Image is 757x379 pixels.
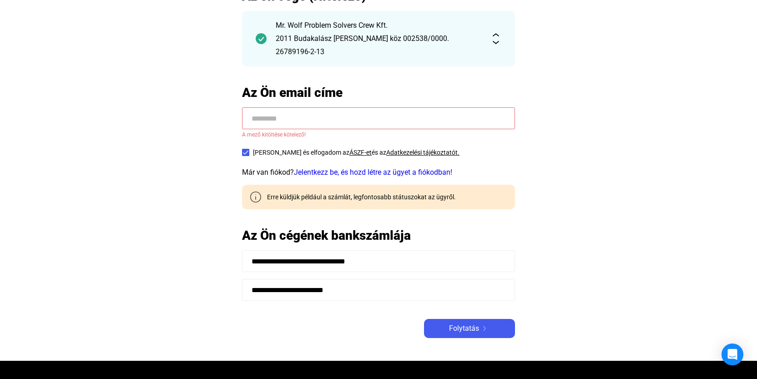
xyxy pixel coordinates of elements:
[722,344,743,365] div: Open Intercom Messenger
[253,149,349,156] span: [PERSON_NAME] és elfogadom az
[479,326,490,331] img: arrow-right-white
[424,319,515,338] button: Folytatásarrow-right-white
[449,323,479,334] span: Folytatás
[256,33,267,44] img: checkmark-darker-green-circle
[242,227,515,243] h2: Az Ön cégének bankszámlája
[250,192,261,202] img: info-grey-outline
[276,33,481,44] div: 2011 Budakalász [PERSON_NAME] köz 002538/0000.
[276,46,481,57] div: 26789196-2-13
[490,33,501,44] img: expand
[294,168,452,177] a: Jelentkezz be, és hozd létre az ügyet a fiókodban!
[372,149,386,156] span: és az
[242,85,515,101] h2: Az Ön email címe
[260,192,456,202] div: Erre küldjük például a számlát, legfontosabb státuszokat az ügyről.
[276,20,481,31] div: Mr. Wolf Problem Solvers Crew Kft.
[349,149,372,156] a: ÁSZF-et
[386,149,459,156] a: Adatkezelési tájékoztatót.
[242,167,515,178] div: Már van fiókod?
[242,129,515,140] span: A mező kitöltése kötelező!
